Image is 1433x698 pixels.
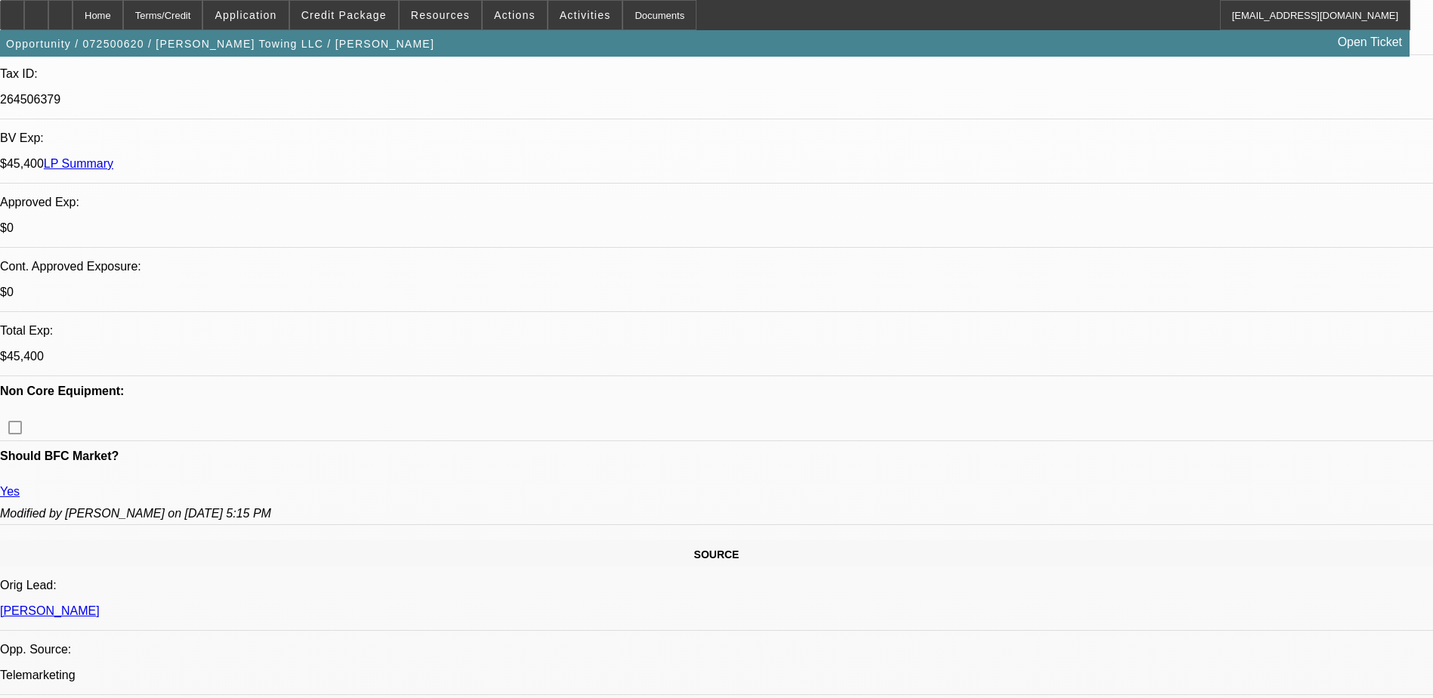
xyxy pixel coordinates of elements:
[215,9,276,21] span: Application
[290,1,398,29] button: Credit Package
[6,38,434,50] span: Opportunity / 072500620 / [PERSON_NAME] Towing LLC / [PERSON_NAME]
[1332,29,1408,55] a: Open Ticket
[560,9,611,21] span: Activities
[411,9,470,21] span: Resources
[400,1,481,29] button: Resources
[203,1,288,29] button: Application
[694,548,740,561] span: SOURCE
[494,9,536,21] span: Actions
[548,1,622,29] button: Activities
[44,157,113,170] a: LP Summary
[301,9,387,21] span: Credit Package
[483,1,547,29] button: Actions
